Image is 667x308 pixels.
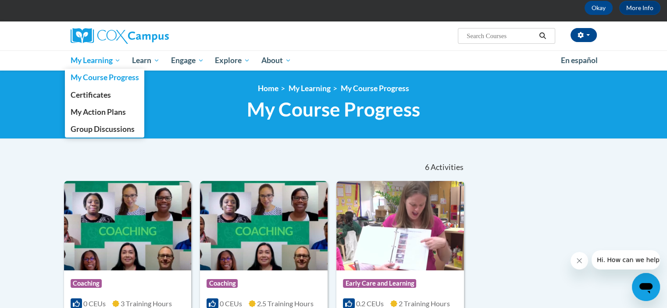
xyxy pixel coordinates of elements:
[632,273,660,301] iframe: Button to launch messaging window
[200,181,328,270] img: Course Logo
[57,50,610,71] div: Main menu
[121,299,172,308] span: 3 Training Hours
[71,28,237,44] a: Cox Campus
[207,279,238,288] span: Coaching
[571,252,588,269] iframe: Close message
[220,299,242,308] span: 0 CEUs
[65,69,145,86] a: My Course Progress
[592,250,660,269] iframe: Message from company
[466,31,536,41] input: Search Courses
[215,55,250,66] span: Explore
[71,28,169,44] img: Cox Campus
[356,299,384,308] span: 0.2 CEUs
[171,55,204,66] span: Engage
[70,107,125,117] span: My Action Plans
[555,51,603,70] a: En español
[431,163,464,172] span: Activities
[289,84,331,93] a: My Learning
[258,84,278,93] a: Home
[65,50,127,71] a: My Learning
[83,299,106,308] span: 0 CEUs
[247,98,420,121] span: My Course Progress
[341,84,409,93] a: My Course Progress
[70,55,121,66] span: My Learning
[70,124,134,134] span: Group Discussions
[71,279,102,288] span: Coaching
[70,90,111,99] span: Certificates
[256,50,297,71] a: About
[65,103,145,120] a: My Action Plans
[336,181,464,270] img: Course Logo
[165,50,210,71] a: Engage
[424,163,429,172] span: 6
[619,1,660,15] a: More Info
[126,50,165,71] a: Learn
[132,55,160,66] span: Learn
[65,120,145,138] a: Group Discussions
[261,55,291,66] span: About
[585,1,613,15] button: Okay
[65,86,145,103] a: Certificates
[209,50,256,71] a: Explore
[571,28,597,42] button: Account Settings
[64,181,192,270] img: Course Logo
[399,299,450,308] span: 2 Training Hours
[536,31,549,41] button: Search
[343,279,416,288] span: Early Care and Learning
[5,6,71,13] span: Hi. How can we help?
[70,73,139,82] span: My Course Progress
[257,299,314,308] span: 2.5 Training Hours
[561,56,598,65] span: En español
